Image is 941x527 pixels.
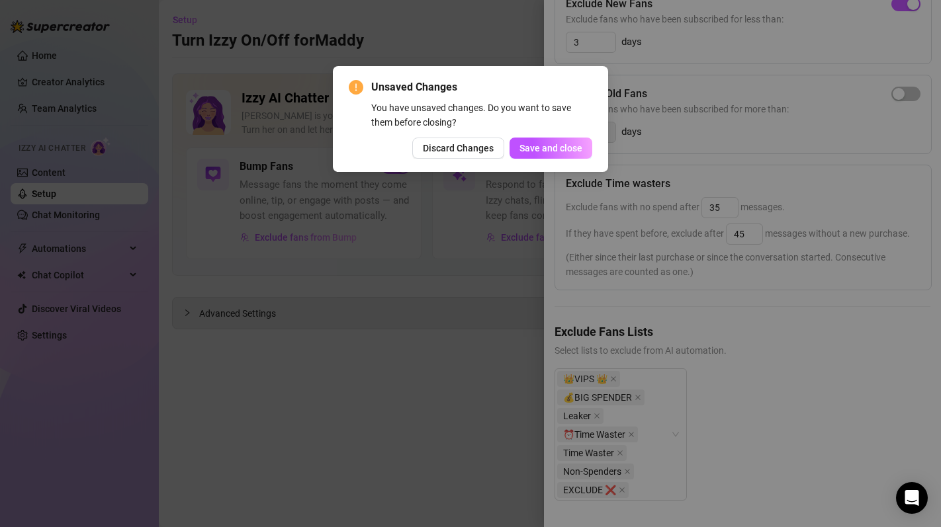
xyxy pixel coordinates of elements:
[371,101,592,130] div: You have unsaved changes. Do you want to save them before closing?
[896,482,928,514] div: Open Intercom Messenger
[519,143,582,153] span: Save and close
[412,138,504,159] button: Discard Changes
[510,138,592,159] button: Save and close
[371,79,592,95] span: Unsaved Changes
[349,80,363,95] span: exclamation-circle
[423,143,494,153] span: Discard Changes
